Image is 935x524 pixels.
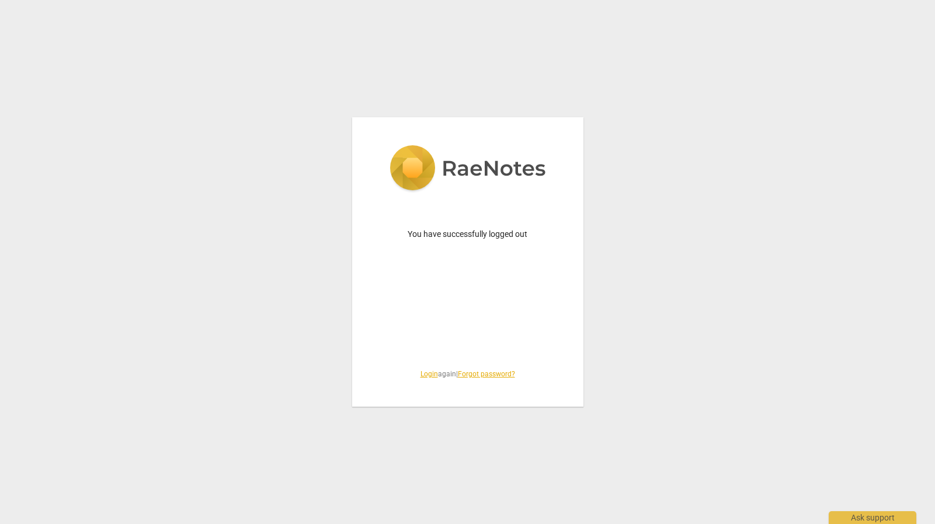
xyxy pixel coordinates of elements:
img: 5ac2273c67554f335776073100b6d88f.svg [390,145,546,193]
a: Forgot password? [458,370,515,378]
div: Ask support [829,511,916,524]
p: You have successfully logged out [380,228,555,240]
a: Login [420,370,438,378]
span: again | [380,369,555,379]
